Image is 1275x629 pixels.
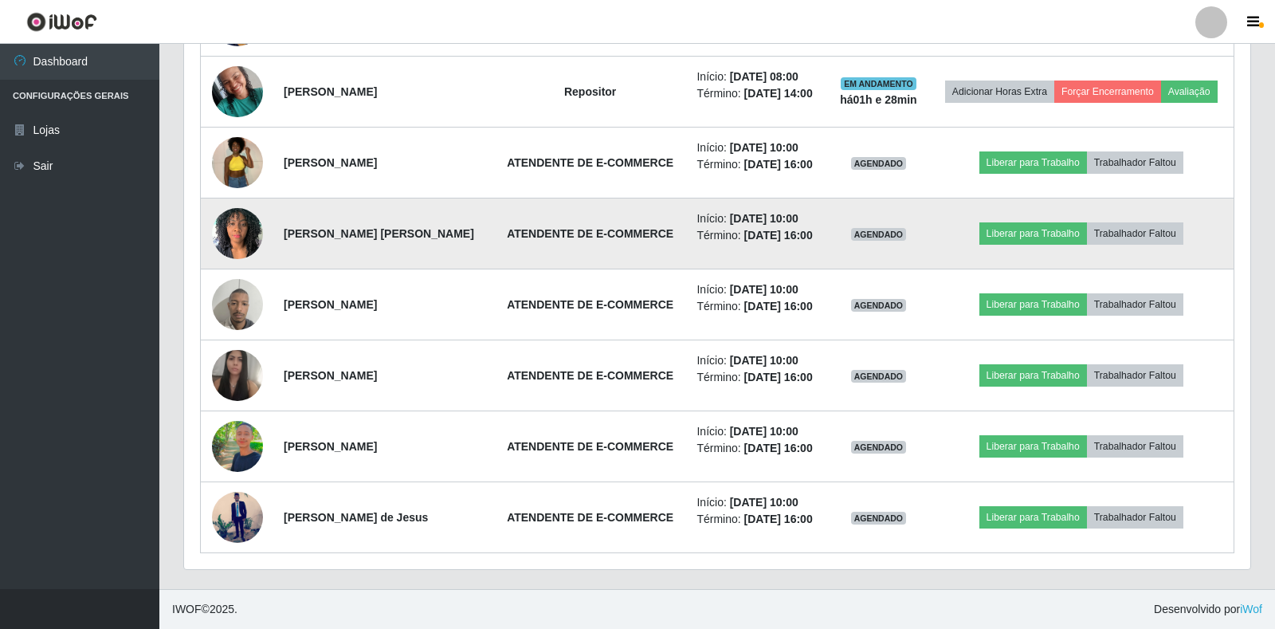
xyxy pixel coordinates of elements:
button: Avaliação [1161,81,1218,103]
img: 1748449029171.jpeg [212,199,263,267]
li: Término: [696,227,818,244]
strong: ATENDENTE DE E-COMMERCE [507,227,673,240]
time: [DATE] 10:00 [730,212,798,225]
img: 1748053343545.jpeg [212,128,263,196]
img: 1754024702641.jpeg [212,270,263,338]
button: Trabalhador Faltou [1087,435,1183,458]
time: [DATE] 10:00 [730,141,798,154]
time: [DATE] 16:00 [744,371,813,383]
span: AGENDADO [851,157,907,170]
span: IWOF [172,603,202,615]
li: Início: [696,69,818,85]
strong: ATENDENTE DE E-COMMERCE [507,298,673,311]
time: [DATE] 10:00 [730,425,798,438]
strong: ATENDENTE DE E-COMMERCE [507,369,673,382]
li: Término: [696,511,818,528]
time: [DATE] 16:00 [744,442,813,454]
li: Término: [696,298,818,315]
li: Início: [696,281,818,298]
li: Término: [696,440,818,457]
img: 1755735163345.jpeg [212,343,263,409]
strong: há 01 h e 28 min [840,93,917,106]
span: AGENDADO [851,512,907,525]
time: [DATE] 16:00 [744,158,813,171]
button: Liberar para Trabalho [979,506,1087,529]
span: AGENDADO [851,370,907,383]
li: Início: [696,210,818,227]
li: Término: [696,156,818,173]
span: AGENDADO [851,228,907,241]
li: Início: [696,423,818,440]
strong: ATENDENTE DE E-COMMERCE [507,440,673,453]
strong: [PERSON_NAME] [284,85,377,98]
span: Desenvolvido por [1154,601,1262,618]
button: Trabalhador Faltou [1087,151,1183,174]
button: Trabalhador Faltou [1087,293,1183,316]
strong: Repositor [564,85,616,98]
button: Liberar para Trabalho [979,222,1087,245]
button: Trabalhador Faltou [1087,364,1183,387]
strong: [PERSON_NAME] [284,440,377,453]
li: Início: [696,352,818,369]
strong: ATENDENTE DE E-COMMERCE [507,156,673,169]
time: [DATE] 16:00 [744,513,813,525]
button: Forçar Encerramento [1054,81,1161,103]
strong: [PERSON_NAME] [284,156,377,169]
strong: [PERSON_NAME] [284,298,377,311]
button: Trabalhador Faltou [1087,222,1183,245]
img: 1757162429472.jpeg [212,492,263,543]
button: Trabalhador Faltou [1087,506,1183,529]
time: [DATE] 16:00 [744,229,813,242]
li: Término: [696,369,818,386]
button: Liberar para Trabalho [979,435,1087,458]
span: AGENDADO [851,441,907,454]
button: Adicionar Horas Extra [945,81,1054,103]
time: [DATE] 08:00 [730,70,798,83]
time: [DATE] 10:00 [730,496,798,509]
span: © 2025 . [172,601,237,618]
img: 1755991317479.jpeg [212,57,263,125]
img: CoreUI Logo [26,12,97,32]
span: AGENDADO [851,299,907,312]
img: 1756254229615.jpeg [212,401,263,492]
button: Liberar para Trabalho [979,364,1087,387]
strong: [PERSON_NAME] de Jesus [284,511,428,524]
strong: ATENDENTE DE E-COMMERCE [507,511,673,524]
button: Liberar para Trabalho [979,151,1087,174]
a: iWof [1240,603,1262,615]
time: [DATE] 10:00 [730,283,798,296]
strong: [PERSON_NAME] [284,369,377,382]
li: Término: [696,85,818,102]
button: Liberar para Trabalho [979,293,1087,316]
span: EM ANDAMENTO [841,77,916,90]
time: [DATE] 10:00 [730,354,798,367]
li: Início: [696,140,818,156]
time: [DATE] 16:00 [744,300,813,313]
strong: [PERSON_NAME] [PERSON_NAME] [284,227,474,240]
time: [DATE] 14:00 [744,87,813,100]
li: Início: [696,494,818,511]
